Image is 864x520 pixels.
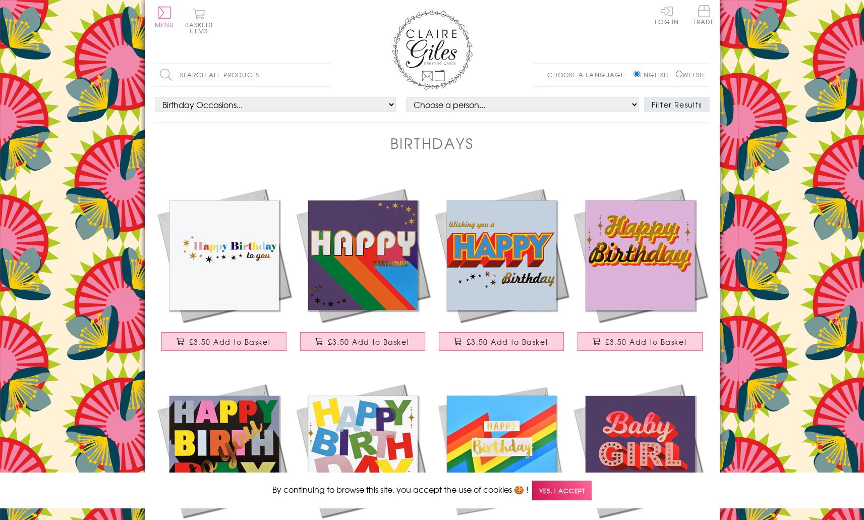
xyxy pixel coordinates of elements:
img: Birthday Card, Happy Birthday to You, Rainbow colours, with gold foil [155,186,294,325]
span: £3.50 Add to Basket [189,337,271,347]
input: Welsh [676,71,682,77]
button: Basket0 items [185,8,213,34]
a: Birthday Card, Happy Birthday to You, Rainbow colours, with gold foil £3.50 Add to Basket [155,186,294,361]
a: Birthday Card, Happy Birthday, Pink background and stars, with gold foil £3.50 Add to Basket [571,186,710,361]
h1: Birthdays [390,133,474,153]
img: Birthday Card, Happy Birthday, Pink background and stars, with gold foil [571,186,710,325]
img: Birthday Card, Happy Birthday to you, Block of letters, with gold foil [155,381,294,520]
button: £3.50 Add to Basket [578,332,703,351]
input: Search [321,64,331,86]
button: Filter Results [644,97,710,112]
button: Menu [155,7,175,28]
input: English [633,71,640,77]
a: Birthday Card, Happy Birthday, Rainbow colours, with gold foil £3.50 Add to Basket [294,186,432,361]
span: £3.50 Add to Basket [328,337,410,347]
img: Baby Girl Card, Pink with gold stars and gold foil [571,381,710,520]
a: Trade [694,5,715,27]
button: £3.50 Add to Basket [439,332,564,351]
a: Birthday Card, Wishing you a Happy Birthday, Block letters, with gold foil £3.50 Add to Basket [432,186,571,361]
span: 0 items [190,20,213,35]
span: Trade [694,5,715,25]
input: Search all products [155,64,331,86]
img: Claire Giles Greetings Cards [392,10,473,90]
img: Birthday Card, Colour Bolt, Happy Birthday, text foiled in shiny gold [432,381,571,520]
span: £3.50 Add to Basket [467,337,549,347]
img: Birthday Card, Scattered letters with stars and gold foil [294,381,432,520]
span: Yes, I accept [532,481,592,500]
button: £3.50 Add to Basket [161,332,286,351]
img: Birthday Card, Wishing you a Happy Birthday, Block letters, with gold foil [432,186,571,325]
span: £3.50 Add to Basket [605,337,687,347]
p: Choose a language: [547,70,631,79]
button: £3.50 Add to Basket [300,332,425,351]
span: Menu [155,20,175,29]
a: Log In [655,5,679,25]
label: Welsh [676,70,705,79]
label: English [633,70,673,79]
img: Birthday Card, Happy Birthday, Rainbow colours, with gold foil [294,186,432,325]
